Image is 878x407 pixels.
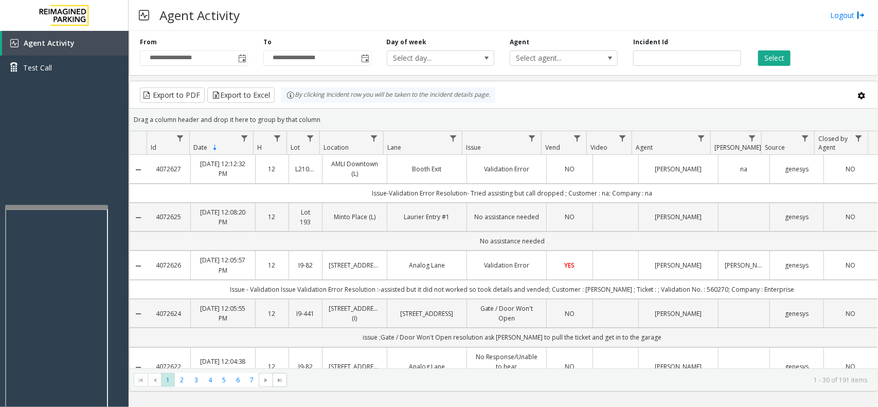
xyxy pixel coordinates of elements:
[295,309,316,318] a: I9-441
[154,3,245,28] h3: Agent Activity
[852,131,866,145] a: Closed by Agent Filter Menu
[324,143,349,152] span: Location
[467,143,481,152] span: Issue
[329,159,381,179] a: AMLI Downtown (L)
[545,143,560,152] span: Vend
[830,309,871,318] a: NO
[510,51,596,65] span: Select agent...
[645,362,712,371] a: [PERSON_NAME]
[830,362,871,371] a: NO
[393,362,460,371] a: Analog Lane
[830,10,865,21] a: Logout
[295,362,316,371] a: I9-82
[153,260,184,270] a: 4072626
[281,87,495,103] div: By clicking Incident row you will be taken to the incident details page.
[151,143,156,152] span: Id
[565,261,575,270] span: YES
[565,165,575,173] span: NO
[130,214,147,222] a: Collapse Details
[263,38,272,47] label: To
[197,304,249,323] a: [DATE] 12:05:55 PM
[147,184,877,203] td: Issue-Validation Error Resolution- Tried assisting but call dropped ; Customer : na; Company : na
[857,10,865,21] img: logout
[197,159,249,179] a: [DATE] 12:12:32 PM
[553,362,586,371] a: NO
[217,373,231,387] span: Page 5
[259,373,273,387] span: Go to the next page
[745,131,759,145] a: Parker Filter Menu
[776,260,817,270] a: genesys
[175,373,189,387] span: Page 2
[590,143,607,152] span: Video
[258,143,262,152] span: H
[140,38,157,47] label: From
[231,373,245,387] span: Page 6
[553,164,586,174] a: NO
[130,363,147,371] a: Collapse Details
[237,131,251,145] a: Date Filter Menu
[393,309,460,318] a: [STREET_ADDRESS]
[270,131,284,145] a: H Filter Menu
[161,373,175,387] span: Page 1
[140,87,205,103] button: Export to PDF
[329,362,381,371] a: [STREET_ADDRESS]
[147,328,877,347] td: issue ;Gate / Door Won't Open resolution ask [PERSON_NAME] to pull the ticket and get in to the g...
[758,50,791,66] button: Select
[262,260,282,270] a: 12
[276,376,284,384] span: Go to the last page
[565,309,575,318] span: NO
[633,38,668,47] label: Incident Id
[393,212,460,222] a: Laurier Entry #1
[846,261,855,270] span: NO
[291,143,300,152] span: Lot
[645,309,712,318] a: [PERSON_NAME]
[329,212,381,222] a: Minto Place (L)
[203,373,217,387] span: Page 4
[473,164,540,174] a: Validation Error
[846,362,855,371] span: NO
[387,38,427,47] label: Day of week
[193,143,207,152] span: Date
[553,212,586,222] a: NO
[153,362,184,371] a: 4072622
[616,131,630,145] a: Video Filter Menu
[10,39,19,47] img: 'icon'
[295,207,316,227] a: Lot 193
[286,91,295,99] img: infoIcon.svg
[776,164,817,174] a: genesys
[776,362,817,371] a: genesys
[262,309,282,318] a: 12
[830,260,871,270] a: NO
[473,352,540,382] a: No Response/Unable to hear [PERSON_NAME]
[273,373,286,387] span: Go to the last page
[262,212,282,222] a: 12
[393,164,460,174] a: Booth Exit
[387,51,473,65] span: Select day...
[236,51,247,65] span: Toggle popup
[2,31,129,56] a: Agent Activity
[197,207,249,227] a: [DATE] 12:08:20 PM
[725,260,763,270] a: [PERSON_NAME]
[846,165,855,173] span: NO
[553,260,586,270] a: YES
[130,166,147,174] a: Collapse Details
[798,131,812,145] a: Source Filter Menu
[645,260,712,270] a: [PERSON_NAME]
[295,260,316,270] a: I9-82
[130,131,877,368] div: Data table
[329,304,381,323] a: [STREET_ADDRESS] (I)
[207,87,275,103] button: Export to Excel
[565,362,575,371] span: NO
[830,164,871,174] a: NO
[147,280,877,299] td: Issue - Validation Issue Validation Error Resolution :-assisted but it did not worked so took det...
[262,362,282,371] a: 12
[245,373,259,387] span: Page 7
[645,212,712,222] a: [PERSON_NAME]
[473,212,540,222] a: No assistance needed
[473,260,540,270] a: Validation Error
[387,143,401,152] span: Lane
[189,373,203,387] span: Page 3
[846,213,855,221] span: NO
[130,310,147,318] a: Collapse Details
[139,3,149,28] img: pageIcon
